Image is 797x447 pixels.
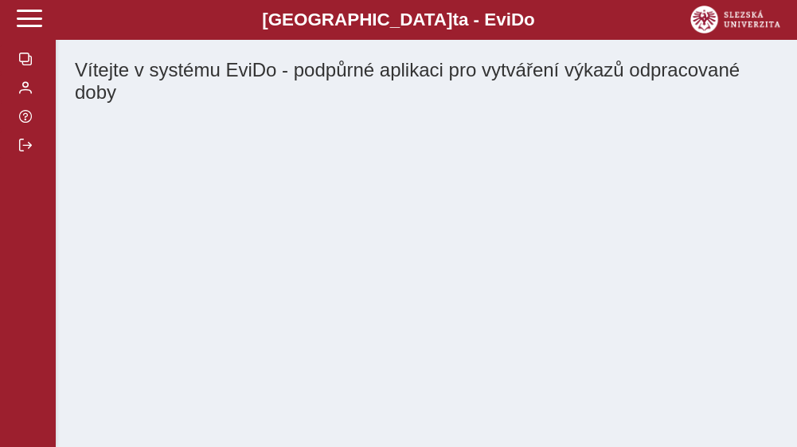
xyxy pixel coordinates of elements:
[524,10,535,29] span: o
[452,10,458,29] span: t
[511,10,524,29] span: D
[690,6,780,33] img: logo_web_su.png
[75,59,778,104] h1: Vítejte v systému EviDo - podpůrné aplikaci pro vytváření výkazů odpracované doby
[48,10,749,30] b: [GEOGRAPHIC_DATA] a - Evi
